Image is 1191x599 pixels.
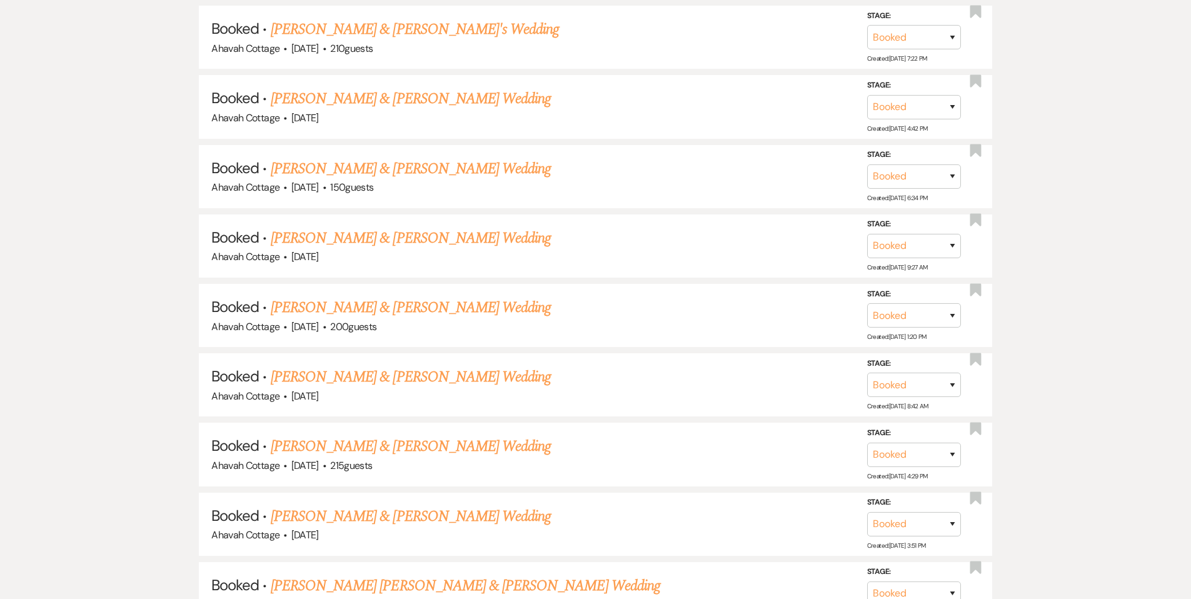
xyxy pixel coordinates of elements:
a: [PERSON_NAME] & [PERSON_NAME] Wedding [271,435,551,458]
span: Booked [211,158,259,178]
a: [PERSON_NAME] & [PERSON_NAME] Wedding [271,366,551,388]
span: 200 guests [330,320,376,333]
label: Stage: [867,357,961,371]
a: [PERSON_NAME] [PERSON_NAME] & [PERSON_NAME] Wedding [271,575,660,597]
span: Booked [211,366,259,386]
span: 210 guests [330,42,373,55]
span: [DATE] [291,181,319,194]
span: [DATE] [291,390,319,403]
span: 150 guests [330,181,373,194]
span: Ahavah Cottage [211,390,279,403]
span: Created: [DATE] 7:22 PM [867,54,927,63]
span: 215 guests [330,459,372,472]
span: Booked [211,506,259,525]
label: Stage: [867,148,961,162]
label: Stage: [867,9,961,23]
span: Created: [DATE] 9:27 AM [867,263,928,271]
span: Ahavah Cottage [211,42,279,55]
label: Stage: [867,565,961,579]
span: [DATE] [291,459,319,472]
label: Stage: [867,218,961,231]
label: Stage: [867,496,961,510]
span: Booked [211,297,259,316]
span: Ahavah Cottage [211,250,279,263]
span: Ahavah Cottage [211,320,279,333]
label: Stage: [867,426,961,440]
span: Created: [DATE] 4:29 PM [867,471,928,480]
span: Created: [DATE] 8:42 AM [867,402,928,410]
a: [PERSON_NAME] & [PERSON_NAME] Wedding [271,505,551,528]
label: Stage: [867,79,961,93]
span: Booked [211,228,259,247]
span: Ahavah Cottage [211,111,279,124]
span: Booked [211,88,259,108]
span: [DATE] [291,528,319,541]
span: Ahavah Cottage [211,459,279,472]
span: Created: [DATE] 3:51 PM [867,541,926,550]
span: Created: [DATE] 1:20 PM [867,333,927,341]
a: [PERSON_NAME] & [PERSON_NAME]'s Wedding [271,18,560,41]
span: [DATE] [291,320,319,333]
span: Booked [211,575,259,595]
a: [PERSON_NAME] & [PERSON_NAME] Wedding [271,88,551,110]
span: [DATE] [291,250,319,263]
span: Ahavah Cottage [211,528,279,541]
a: [PERSON_NAME] & [PERSON_NAME] Wedding [271,227,551,249]
span: Booked [211,436,259,455]
span: [DATE] [291,111,319,124]
label: Stage: [867,287,961,301]
span: [DATE] [291,42,319,55]
span: Created: [DATE] 6:34 PM [867,194,928,202]
span: Ahavah Cottage [211,181,279,194]
a: [PERSON_NAME] & [PERSON_NAME] Wedding [271,296,551,319]
span: Booked [211,19,259,38]
a: [PERSON_NAME] & [PERSON_NAME] Wedding [271,158,551,180]
span: Created: [DATE] 4:42 PM [867,124,928,133]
